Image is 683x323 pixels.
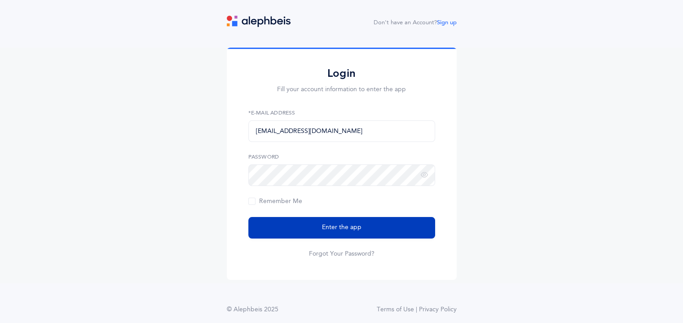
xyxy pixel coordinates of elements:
[309,249,375,258] a: Forgot Your Password?
[248,153,435,161] label: Password
[377,305,457,314] a: Terms of Use | Privacy Policy
[248,66,435,80] h2: Login
[374,18,457,27] div: Don't have an Account?
[248,217,435,239] button: Enter the app
[227,16,291,27] img: logo.svg
[248,198,302,205] span: Remember Me
[248,85,435,94] p: Fill your account information to enter the app
[437,19,457,26] a: Sign up
[248,109,435,117] label: *E-Mail Address
[227,305,278,314] div: © Alephbeis 2025
[322,223,361,232] span: Enter the app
